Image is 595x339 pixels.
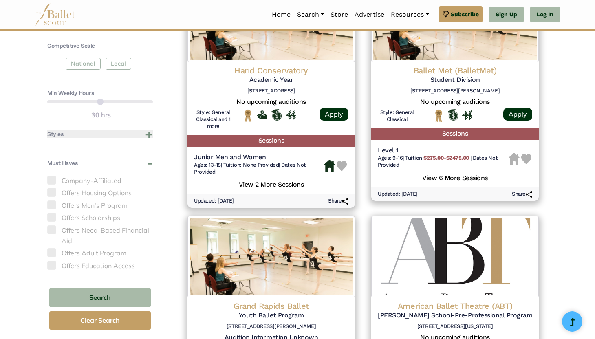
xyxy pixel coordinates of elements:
[378,191,418,198] h6: Updated: [DATE]
[327,6,351,23] a: Store
[378,155,403,161] span: Ages: 9-16
[91,110,111,121] output: 30 hrs
[47,176,153,186] label: Company-Affiliated
[378,155,498,168] span: Dates Not Provided
[378,301,532,311] h4: American Ballet Theatre (ABT)
[257,110,267,119] img: Offers Financial Aid
[194,98,348,106] h5: No upcoming auditions
[351,6,388,23] a: Advertise
[337,161,347,171] img: Heart
[47,42,153,50] h4: Competitive Scale
[269,6,294,23] a: Home
[194,311,348,320] h5: Youth Ballet Program
[187,216,355,297] img: Logo
[47,225,153,246] label: Offers Need-Based Financial Aid
[378,155,509,169] h6: | |
[194,65,348,76] h4: Harid Conservatory
[271,109,282,121] img: Offers Scholarship
[378,65,532,76] h4: Ballet Met (BalletMet)
[378,311,532,320] h5: [PERSON_NAME] School-Pre-Professional Program
[530,7,560,23] a: Log In
[243,109,253,122] img: National
[378,88,532,95] h6: [STREET_ADDRESS][PERSON_NAME]
[194,76,348,84] h5: Academic Year
[47,89,153,97] h4: Min Weekly Hours
[378,323,532,330] h6: [STREET_ADDRESS][US_STATE]
[194,178,348,189] h5: View 2 More Sessions
[47,188,153,198] label: Offers Housing Options
[47,261,153,271] label: Offers Education Access
[194,162,221,168] span: Ages: 13-18
[286,110,296,120] img: In Person
[194,162,306,175] span: Dates Not Provided
[223,162,279,168] span: Tuition: None Provided
[194,88,348,95] h6: [STREET_ADDRESS]
[521,154,531,164] img: Heart
[47,213,153,223] label: Offers Scholarships
[439,6,483,22] a: Subscribe
[489,7,524,23] a: Sign Up
[47,130,153,139] button: Styles
[378,172,532,183] h5: View 6 More Sessions
[378,109,416,123] h6: Style: General Classical
[194,109,233,130] h6: Style: General Classical and 1 more
[47,159,77,167] h4: Must Haves
[378,146,509,155] h5: Level 1
[405,155,470,161] span: Tuition:
[423,155,469,161] b: $275.00-$2475.00
[187,135,355,147] h5: Sessions
[451,10,479,19] span: Subscribe
[512,191,532,198] h6: Share
[294,6,327,23] a: Search
[371,128,539,140] h5: Sessions
[47,130,63,139] h4: Styles
[194,153,324,162] h5: Junior Men and Women
[47,159,153,167] button: Must Haves
[509,153,520,165] img: Housing Unavailable
[49,288,151,307] button: Search
[194,198,234,205] h6: Updated: [DATE]
[434,109,444,122] img: National
[503,108,532,121] a: Apply
[378,98,532,106] h5: No upcoming auditions
[324,160,335,172] img: Housing Available
[378,76,532,84] h5: Student Division
[388,6,432,23] a: Resources
[448,109,458,121] img: Offers Scholarship
[320,108,348,121] a: Apply
[47,248,153,259] label: Offers Adult Program
[194,162,324,176] h6: | |
[462,110,472,120] img: In Person
[194,323,348,330] h6: [STREET_ADDRESS][PERSON_NAME]
[328,198,348,205] h6: Share
[194,301,348,311] h4: Grand Rapids Ballet
[47,200,153,211] label: Offers Men's Program
[49,311,151,330] button: Clear Search
[371,216,539,297] img: Logo
[443,10,449,19] img: gem.svg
